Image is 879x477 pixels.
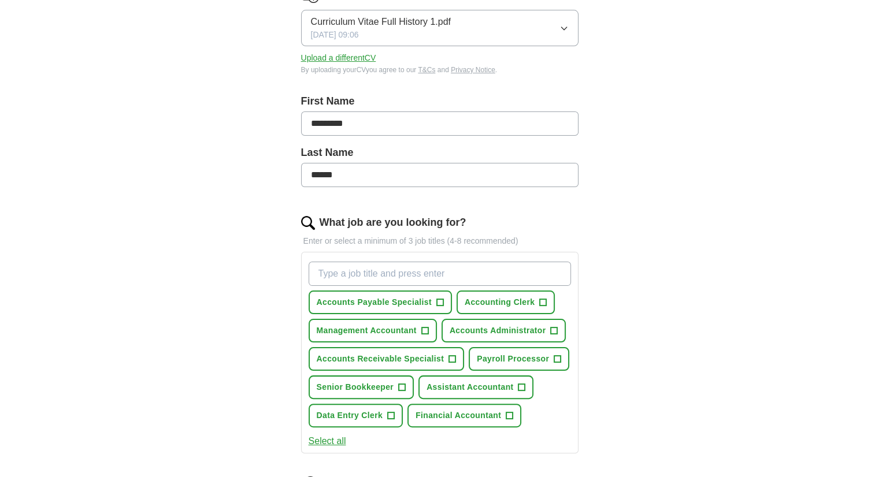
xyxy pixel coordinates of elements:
button: Accounting Clerk [457,290,555,314]
button: Curriculum Vitae Full History 1.pdf[DATE] 09:06 [301,10,578,46]
button: Financial Accountant [407,404,521,427]
button: Select all [309,434,346,448]
span: Data Entry Clerk [317,409,383,422]
span: Accounting Clerk [465,296,535,308]
span: Management Accountant [317,325,417,337]
p: Enter or select a minimum of 3 job titles (4-8 recommended) [301,235,578,247]
img: search.png [301,216,315,230]
button: Accounts Payable Specialist [309,290,452,314]
span: Accounts Receivable Specialist [317,353,444,365]
label: What job are you looking for? [320,215,466,230]
span: Payroll Processor [477,353,549,365]
button: Upload a differentCV [301,52,376,64]
button: Payroll Processor [469,347,569,371]
button: Data Entry Clerk [309,404,403,427]
label: First Name [301,94,578,109]
span: Senior Bookkeeper [317,381,394,393]
button: Accounts Administrator [442,319,566,342]
button: Assistant Accountant [418,375,533,399]
span: Assistant Accountant [426,381,513,393]
a: Privacy Notice [451,66,495,74]
span: Financial Accountant [416,409,501,422]
label: Last Name [301,145,578,161]
button: Management Accountant [309,319,437,342]
span: Accounts Payable Specialist [317,296,432,308]
span: [DATE] 09:06 [311,29,359,41]
span: Curriculum Vitae Full History 1.pdf [311,15,451,29]
button: Senior Bookkeeper [309,375,414,399]
span: Accounts Administrator [450,325,546,337]
input: Type a job title and press enter [309,262,571,286]
div: By uploading your CV you agree to our and . [301,65,578,75]
button: Accounts Receivable Specialist [309,347,465,371]
a: T&Cs [418,66,435,74]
